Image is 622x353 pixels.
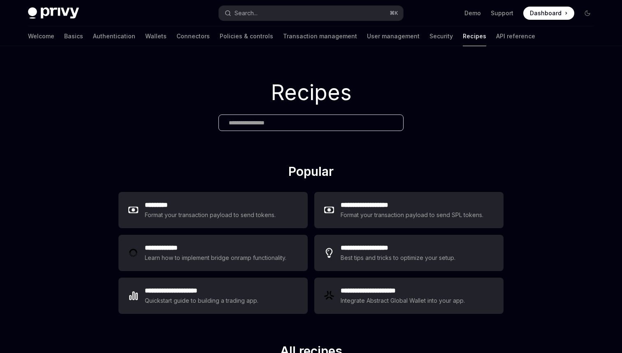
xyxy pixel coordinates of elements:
[118,235,308,271] a: **** **** ***Learn how to implement bridge onramp functionality.
[234,8,258,18] div: Search...
[463,26,486,46] a: Recipes
[145,253,289,263] div: Learn how to implement bridge onramp functionality.
[64,26,83,46] a: Basics
[93,26,135,46] a: Authentication
[219,6,403,21] button: Search...⌘K
[581,7,594,20] button: Toggle dark mode
[341,253,457,263] div: Best tips and tricks to optimize your setup.
[341,296,466,306] div: Integrate Abstract Global Wallet into your app.
[341,210,484,220] div: Format your transaction payload to send SPL tokens.
[530,9,562,17] span: Dashboard
[491,9,513,17] a: Support
[28,26,54,46] a: Welcome
[283,26,357,46] a: Transaction management
[220,26,273,46] a: Policies & controls
[118,164,504,182] h2: Popular
[496,26,535,46] a: API reference
[429,26,453,46] a: Security
[145,26,167,46] a: Wallets
[145,296,259,306] div: Quickstart guide to building a trading app.
[367,26,420,46] a: User management
[176,26,210,46] a: Connectors
[464,9,481,17] a: Demo
[390,10,398,16] span: ⌘ K
[28,7,79,19] img: dark logo
[118,192,308,228] a: **** ****Format your transaction payload to send tokens.
[145,210,276,220] div: Format your transaction payload to send tokens.
[523,7,574,20] a: Dashboard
